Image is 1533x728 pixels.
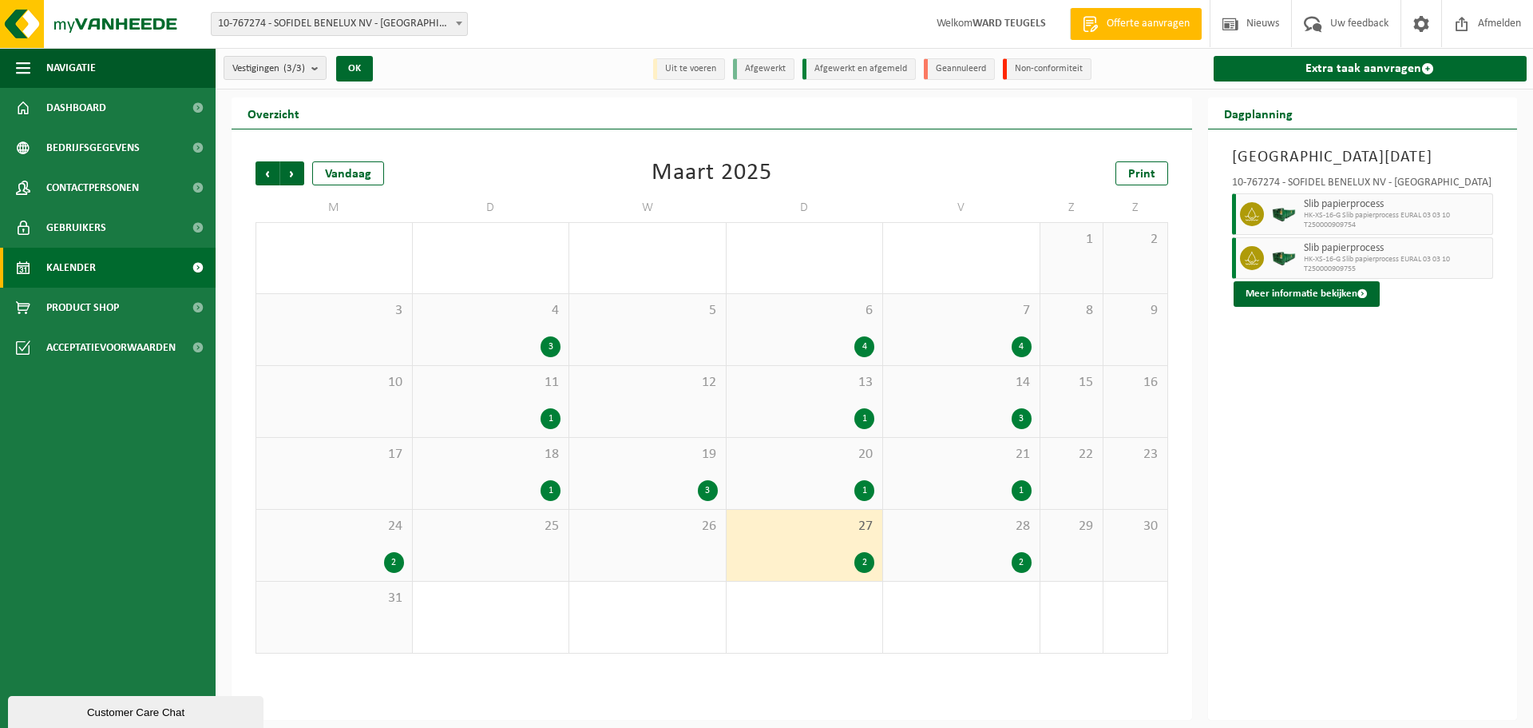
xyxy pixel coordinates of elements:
h3: [GEOGRAPHIC_DATA][DATE] [1232,145,1494,169]
div: 2 [1012,552,1032,573]
strong: WARD TEUGELS [972,18,1046,30]
div: Vandaag [312,161,384,185]
td: D [727,193,884,222]
span: Kalender [46,248,96,288]
span: HK-XS-16-G Slib papierprocess EURAL 03 03 10 [1304,211,1489,221]
span: 20 [735,446,875,463]
span: Dashboard [46,88,106,128]
span: Navigatie [46,48,96,88]
span: 10 [264,374,404,392]
span: Acceptatievoorwaarden [46,328,176,368]
span: T250000909755 [1304,265,1489,274]
span: T250000909754 [1304,221,1489,230]
div: 4 [854,336,874,357]
a: Offerte aanvragen [1070,8,1202,40]
span: HK-XS-16-G Slib papierprocess EURAL 03 03 10 [1304,255,1489,265]
li: Afgewerkt en afgemeld [802,58,916,80]
span: Volgende [280,161,304,185]
span: 12 [577,374,718,392]
span: Offerte aanvragen [1103,16,1194,32]
div: 10-767274 - SOFIDEL BENELUX NV - [GEOGRAPHIC_DATA] [1232,177,1494,193]
span: 22 [1048,446,1095,463]
span: 24 [264,518,404,535]
span: 29 [1048,518,1095,535]
span: Product Shop [46,288,119,328]
span: 9 [1111,302,1159,320]
div: 1 [854,408,874,429]
count: (3/3) [283,63,305,74]
li: Afgewerkt [733,58,794,80]
li: Geannuleerd [924,58,995,80]
span: Vorige [255,161,279,185]
span: 21 [891,446,1032,463]
span: Print [1128,168,1155,181]
td: Z [1040,193,1104,222]
div: Maart 2025 [652,161,772,185]
span: 6 [735,302,875,320]
div: 1 [541,480,561,501]
span: Bedrijfsgegevens [46,128,140,168]
span: 25 [421,518,561,535]
button: OK [336,56,373,82]
a: Extra taak aanvragen [1214,56,1527,82]
div: 2 [854,552,874,573]
div: 3 [1012,408,1032,429]
span: Contactpersonen [46,168,139,208]
td: W [569,193,727,222]
span: Vestigingen [232,57,305,81]
span: 10-767274 - SOFIDEL BENELUX NV - DUFFEL [211,12,468,36]
a: Print [1115,161,1168,185]
td: Z [1103,193,1167,222]
span: 2 [1111,231,1159,249]
div: 3 [698,480,718,501]
span: Gebruikers [46,208,106,248]
td: M [255,193,413,222]
span: 4 [421,302,561,320]
span: 11 [421,374,561,392]
span: Slib papierprocess [1304,198,1489,211]
span: 17 [264,446,404,463]
span: 10-767274 - SOFIDEL BENELUX NV - DUFFEL [212,13,467,35]
td: V [883,193,1040,222]
div: 3 [541,336,561,357]
li: Non-conformiteit [1003,58,1091,80]
span: 30 [1111,518,1159,535]
iframe: chat widget [8,693,267,728]
button: Vestigingen(3/3) [224,56,327,80]
span: 1 [1048,231,1095,249]
span: 19 [577,446,718,463]
span: 31 [264,590,404,607]
span: Slib papierprocess [1304,242,1489,255]
span: 28 [891,518,1032,535]
h2: Dagplanning [1208,97,1309,129]
span: 16 [1111,374,1159,392]
div: 4 [1012,336,1032,357]
img: HK-XS-16-GN-00 [1272,202,1296,226]
td: D [413,193,570,222]
span: 15 [1048,374,1095,392]
span: 27 [735,518,875,535]
span: 18 [421,446,561,463]
img: HK-XS-16-GN-00 [1272,246,1296,270]
span: 23 [1111,446,1159,463]
div: 1 [854,480,874,501]
span: 14 [891,374,1032,392]
div: 1 [541,408,561,429]
li: Uit te voeren [653,58,725,80]
div: 1 [1012,480,1032,501]
span: 8 [1048,302,1095,320]
span: 7 [891,302,1032,320]
span: 3 [264,302,404,320]
h2: Overzicht [232,97,315,129]
span: 5 [577,302,718,320]
span: 13 [735,374,875,392]
div: 2 [384,552,404,573]
span: 26 [577,518,718,535]
button: Meer informatie bekijken [1234,281,1380,307]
